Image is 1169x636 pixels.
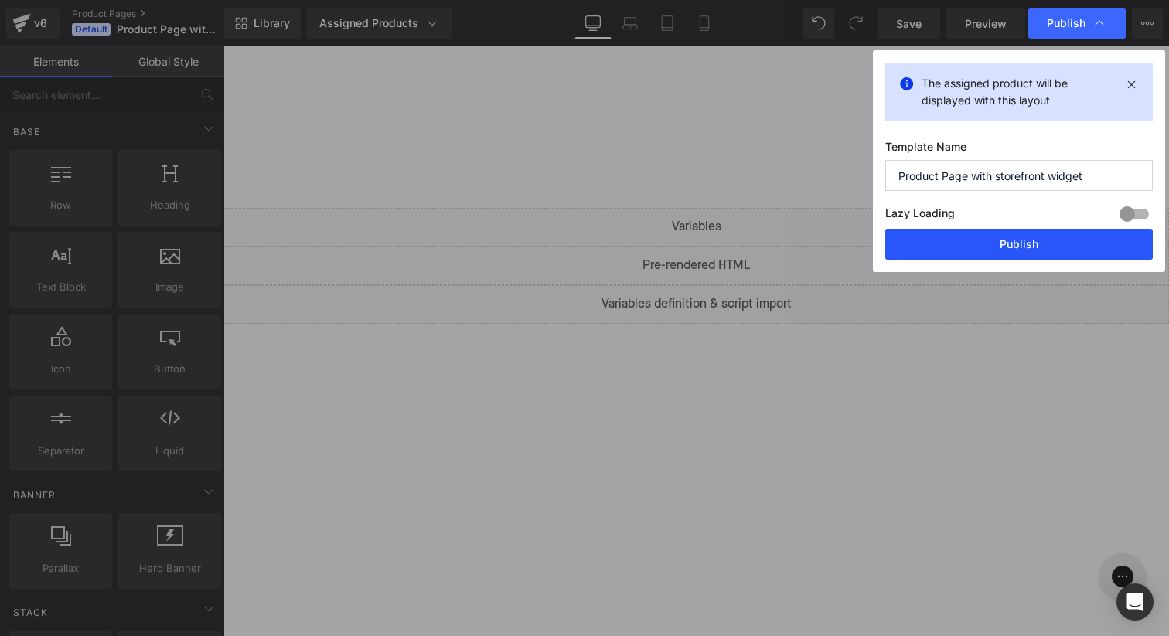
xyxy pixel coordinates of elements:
label: Template Name [885,140,1153,160]
span: Publish [1047,16,1085,30]
div: Open Intercom Messenger [1116,583,1154,621]
label: Lazy Loading [885,203,955,229]
p: The assigned product will be displayed with this layout [922,75,1116,109]
button: Publish [885,229,1153,260]
iframe: Gorgias live chat messenger [868,502,930,559]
